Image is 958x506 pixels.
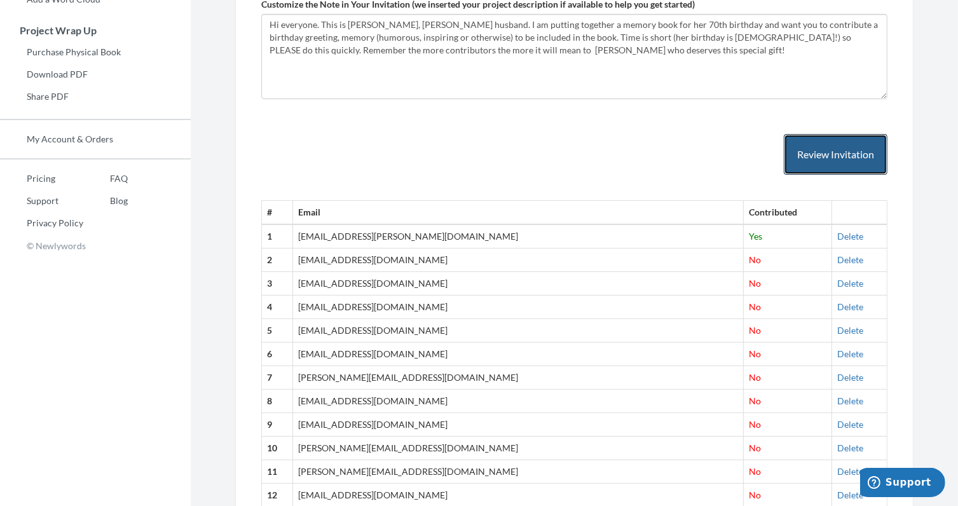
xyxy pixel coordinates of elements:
a: Delete [837,442,863,453]
textarea: Hi everyone. This is [PERSON_NAME], [PERSON_NAME] husband. I am putting together a memory book fo... [261,14,887,99]
span: No [749,301,761,312]
a: Blog [83,191,128,210]
span: No [749,348,761,359]
th: 7 [262,366,293,390]
td: [EMAIL_ADDRESS][DOMAIN_NAME] [293,296,744,319]
span: No [749,419,761,430]
th: Email [293,201,744,224]
th: 3 [262,272,293,296]
th: 5 [262,319,293,343]
iframe: Opens a widget where you can chat to one of our agents [860,468,945,500]
td: [EMAIL_ADDRESS][DOMAIN_NAME] [293,272,744,296]
th: Contributed [744,201,832,224]
th: 6 [262,343,293,366]
th: 2 [262,249,293,272]
a: Delete [837,254,863,265]
th: 1 [262,224,293,248]
td: [EMAIL_ADDRESS][DOMAIN_NAME] [293,249,744,272]
a: Delete [837,348,863,359]
span: No [749,254,761,265]
td: [PERSON_NAME][EMAIL_ADDRESS][DOMAIN_NAME] [293,437,744,460]
td: [EMAIL_ADDRESS][DOMAIN_NAME] [293,390,744,413]
td: [PERSON_NAME][EMAIL_ADDRESS][DOMAIN_NAME] [293,366,744,390]
span: No [749,372,761,383]
th: 11 [262,460,293,484]
h3: Project Wrap Up [1,25,191,36]
a: Delete [837,372,863,383]
th: # [262,201,293,224]
a: Delete [837,325,863,336]
a: Delete [837,419,863,430]
a: Delete [837,231,863,242]
td: [EMAIL_ADDRESS][PERSON_NAME][DOMAIN_NAME] [293,224,744,248]
th: 10 [262,437,293,460]
td: [EMAIL_ADDRESS][DOMAIN_NAME] [293,343,744,366]
span: No [749,466,761,477]
a: Delete [837,489,863,500]
a: Delete [837,395,863,406]
a: FAQ [83,169,128,188]
span: No [749,489,761,500]
th: 9 [262,413,293,437]
a: Delete [837,278,863,289]
th: 4 [262,296,293,319]
span: No [749,395,761,406]
td: [PERSON_NAME][EMAIL_ADDRESS][DOMAIN_NAME] [293,460,744,484]
td: [EMAIL_ADDRESS][DOMAIN_NAME] [293,319,744,343]
a: Delete [837,466,863,477]
button: Review Invitation [784,134,887,175]
th: 8 [262,390,293,413]
span: No [749,442,761,453]
td: [EMAIL_ADDRESS][DOMAIN_NAME] [293,413,744,437]
span: No [749,278,761,289]
span: No [749,325,761,336]
a: Delete [837,301,863,312]
span: Yes [749,231,762,242]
